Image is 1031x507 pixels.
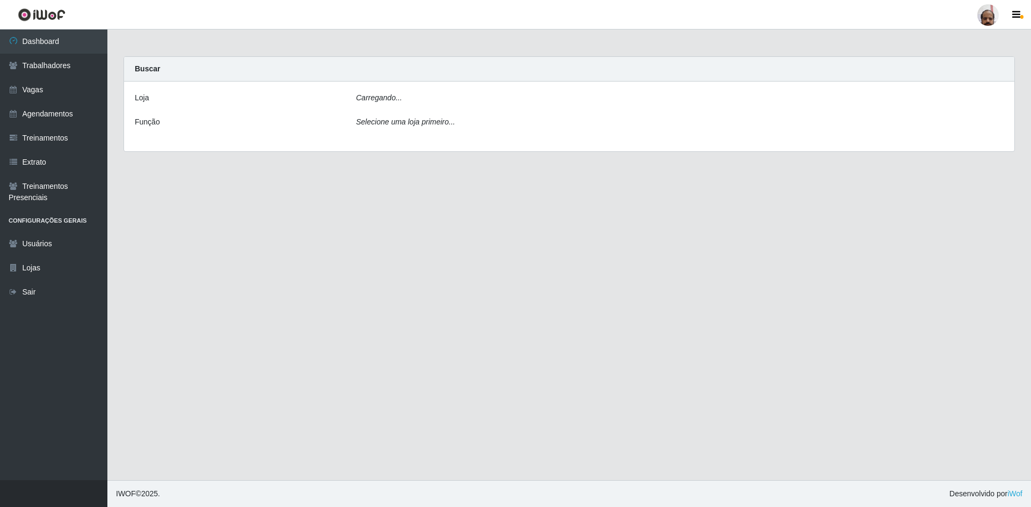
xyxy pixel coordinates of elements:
[116,488,160,499] span: © 2025 .
[135,92,149,104] label: Loja
[1007,489,1022,498] a: iWof
[356,93,402,102] i: Carregando...
[949,488,1022,499] span: Desenvolvido por
[18,8,66,21] img: CoreUI Logo
[356,117,455,126] i: Selecione uma loja primeiro...
[135,64,160,73] strong: Buscar
[116,489,136,498] span: IWOF
[135,116,160,128] label: Função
